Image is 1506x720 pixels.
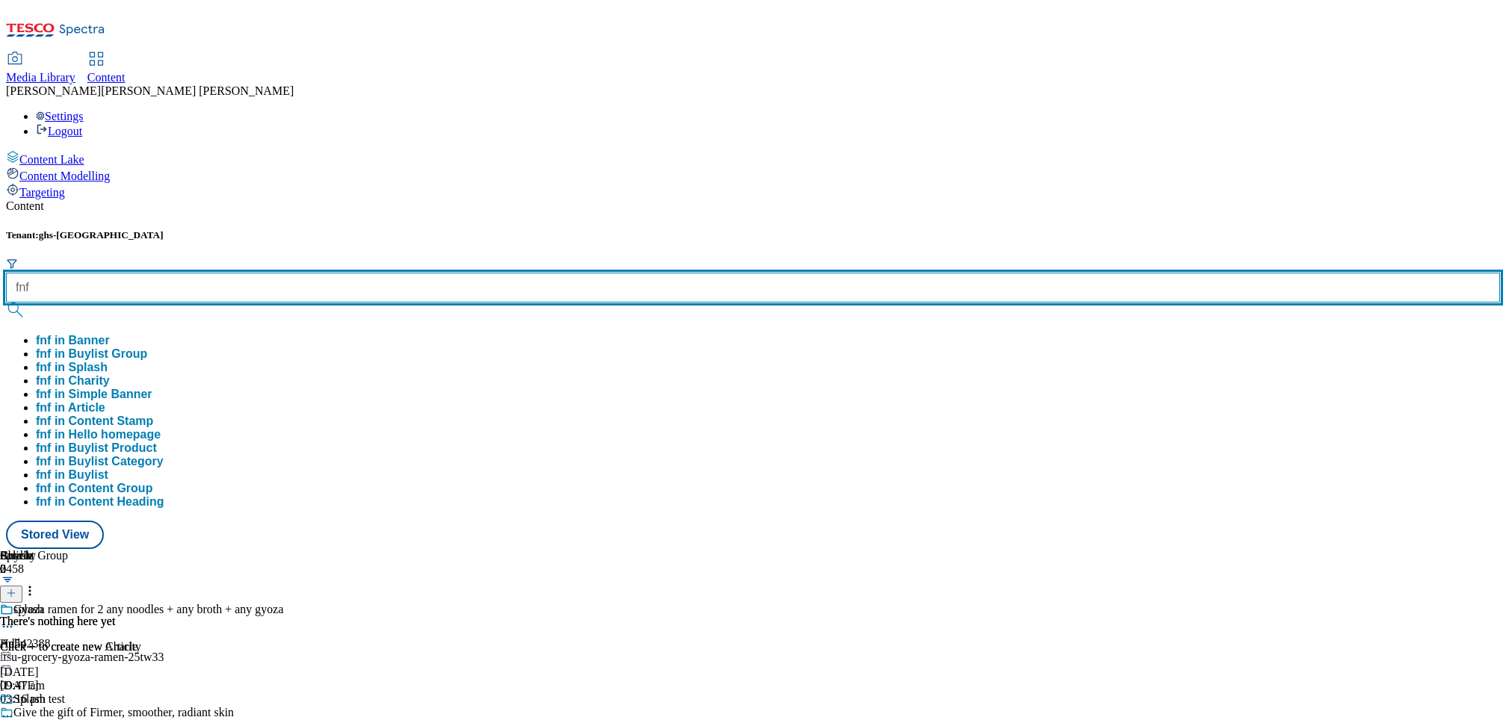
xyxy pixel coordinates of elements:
[36,401,105,415] div: fnf in
[13,692,65,706] div: Splash test
[36,415,153,428] button: fnf in Content Stamp
[13,706,234,719] div: Give the gift of Firmer, smoother, radiant skin
[13,603,284,616] div: Gyoza ramen for 2 any noodles + any broth + any gyoza
[36,347,147,361] button: fnf in Buylist Group
[36,455,164,468] div: fnf in
[19,153,84,166] span: Content Lake
[69,455,164,468] span: Buylist Category
[36,468,108,482] button: fnf in Buylist
[36,495,164,509] button: fnf in Content Heading
[6,199,1500,213] div: Content
[36,361,108,374] button: fnf in Splash
[36,441,157,455] button: fnf in Buylist Product
[101,84,294,97] span: [PERSON_NAME] [PERSON_NAME]
[36,388,152,401] button: fnf in Simple Banner
[36,401,105,415] button: fnf in Article
[36,374,110,388] div: fnf in
[69,374,110,387] span: Charity
[39,229,164,240] span: ghs-[GEOGRAPHIC_DATA]
[6,53,75,84] a: Media Library
[36,334,110,347] button: fnf in Banner
[36,468,108,482] div: fnf in
[6,71,75,84] span: Media Library
[19,170,110,182] span: Content Modelling
[36,125,82,137] a: Logout
[6,84,101,97] span: [PERSON_NAME]
[36,441,157,455] div: fnf in
[6,183,1500,199] a: Targeting
[19,186,65,199] span: Targeting
[36,110,84,122] a: Settings
[87,53,125,84] a: Content
[6,150,1500,167] a: Content Lake
[68,401,105,414] span: Article
[6,521,104,549] button: Stored View
[36,428,161,441] button: fnf in Hello homepage
[69,441,157,454] span: Buylist Product
[6,273,1500,302] input: Search
[6,167,1500,183] a: Content Modelling
[6,258,18,270] svg: Search Filters
[36,374,110,388] button: fnf in Charity
[36,455,164,468] button: fnf in Buylist Category
[36,482,152,495] button: fnf in Content Group
[69,468,108,481] span: Buylist
[6,229,1500,241] h5: Tenant:
[87,71,125,84] span: Content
